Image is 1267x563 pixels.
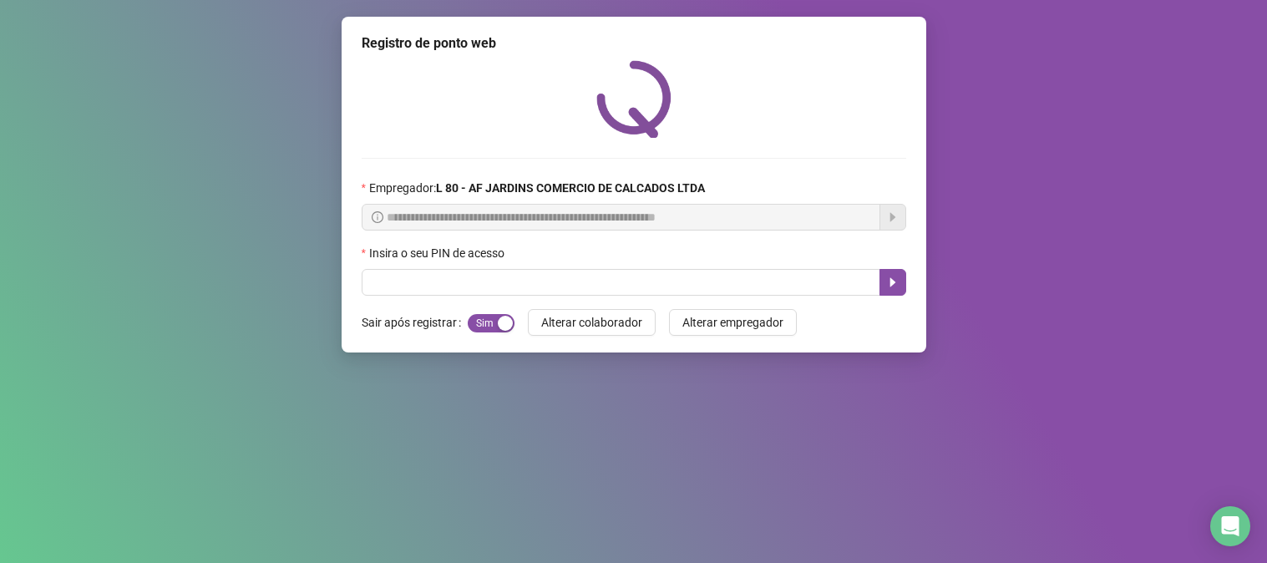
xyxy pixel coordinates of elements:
span: Alterar empregador [682,313,783,332]
button: Alterar empregador [669,309,797,336]
span: info-circle [372,211,383,223]
button: Alterar colaborador [528,309,656,336]
label: Sair após registrar [362,309,468,336]
div: Open Intercom Messenger [1210,506,1250,546]
strong: L 80 - AF JARDINS COMERCIO DE CALCADOS LTDA [436,181,705,195]
span: Alterar colaborador [541,313,642,332]
span: Empregador : [369,179,705,197]
div: Registro de ponto web [362,33,906,53]
img: QRPoint [596,60,672,138]
span: caret-right [886,276,900,289]
label: Insira o seu PIN de acesso [362,244,515,262]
